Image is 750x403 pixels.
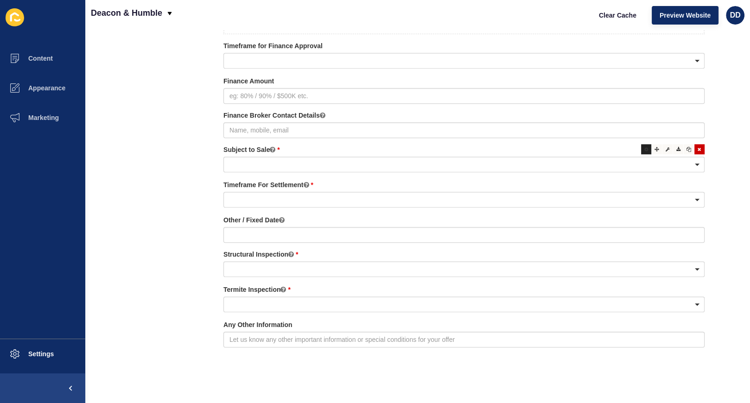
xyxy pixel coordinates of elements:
[223,145,280,154] label: Subject to Sale
[660,11,711,20] span: Preview Website
[91,1,162,25] p: Deacon & Humble
[599,11,636,20] span: Clear Cache
[223,122,705,138] input: Name, mobile, email
[591,6,644,25] button: Clear Cache
[223,320,292,329] label: Any Other Information
[223,76,274,86] label: Finance Amount
[223,332,705,347] input: Let us know any other important information or special conditions for your offer
[223,41,323,50] label: Timeframe for Finance Approval
[730,11,740,20] span: DD
[223,88,705,104] input: eg: 80% / 90% / $500K etc.
[652,6,718,25] button: Preview Website
[223,180,313,189] label: Timeframe For Settlement
[223,250,298,259] label: Structural Inspection
[223,285,291,294] label: Termite Inspection
[223,111,325,120] label: Finance Broker Contact Details
[223,215,285,225] label: Other / Fixed Date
